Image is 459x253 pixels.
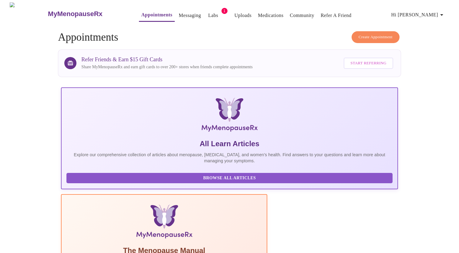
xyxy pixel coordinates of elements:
a: Refer a Friend [321,11,352,20]
img: Menopause Manual [97,204,231,241]
a: Uploads [235,11,252,20]
span: Start Referring [350,60,386,67]
span: 1 [221,8,228,14]
button: Messaging [176,9,203,22]
button: Community [287,9,317,22]
button: Start Referring [344,58,393,69]
a: Medications [258,11,283,20]
a: Community [290,11,314,20]
a: Labs [208,11,218,20]
img: MyMenopauseRx Logo [117,98,342,134]
img: MyMenopauseRx Logo [10,2,47,25]
button: Medications [255,9,286,22]
p: Share MyMenopauseRx and earn gift cards to over 200+ stores when friends complete appointments [81,64,252,70]
a: Messaging [179,11,201,20]
button: Labs [204,9,223,22]
span: Create Appointment [359,34,393,41]
a: Browse All Articles [66,175,394,180]
span: Hi [PERSON_NAME] [391,11,445,19]
h3: MyMenopauseRx [48,10,103,18]
h5: All Learn Articles [66,139,392,149]
p: Explore our comprehensive collection of articles about menopause, [MEDICAL_DATA], and women's hea... [66,152,392,164]
button: Appointments [139,9,175,22]
button: Create Appointment [352,31,400,43]
h3: Refer Friends & Earn $15 Gift Cards [81,56,252,63]
a: Appointments [141,11,172,19]
button: Hi [PERSON_NAME] [389,9,448,21]
span: Browse All Articles [73,174,386,182]
button: Refer a Friend [318,9,354,22]
button: Browse All Articles [66,173,392,184]
button: Uploads [232,9,254,22]
a: Start Referring [342,55,394,72]
a: MyMenopauseRx [47,3,127,25]
h4: Appointments [58,31,401,43]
